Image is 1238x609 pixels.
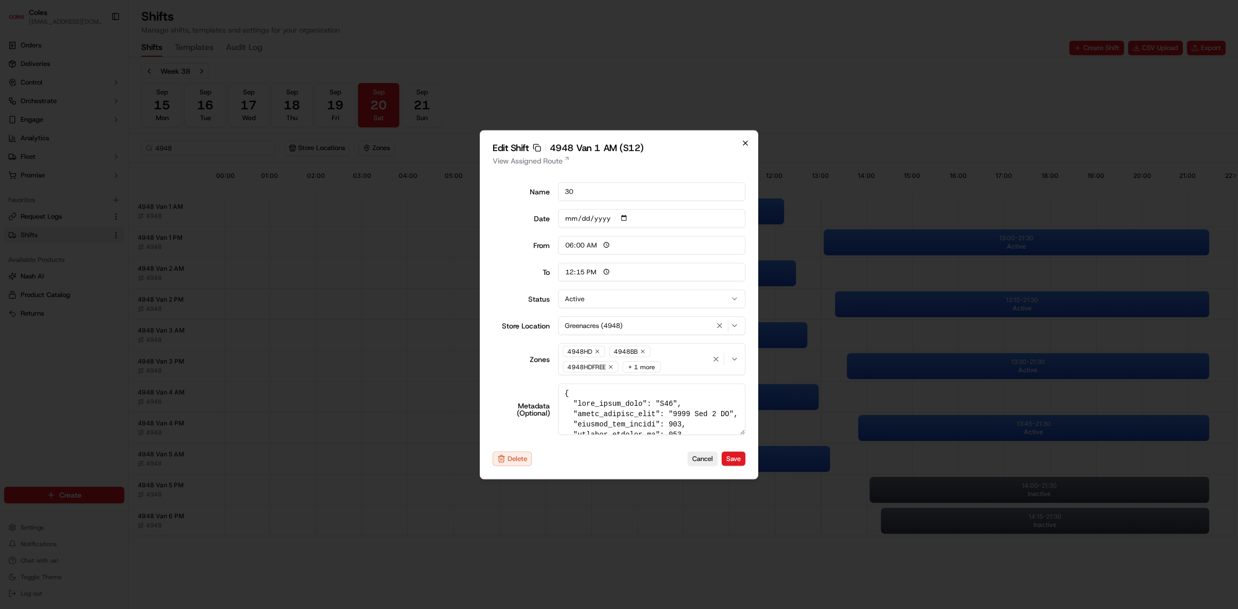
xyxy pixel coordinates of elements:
[175,102,188,114] button: Start new chat
[558,343,746,375] button: 4948HD4948BB4948HDFREE+ 1 more
[623,361,661,372] div: + 1 more
[493,451,532,466] button: Delete
[550,143,644,152] span: 4948 Van 1 AM (S12)
[493,322,550,329] label: Store Location
[87,151,95,159] div: 💻
[21,150,79,160] span: Knowledge Base
[27,67,186,77] input: Got a question? Start typing here...
[10,10,31,31] img: Nash
[10,151,19,159] div: 📗
[688,452,718,466] button: Cancel
[493,355,550,363] label: Zones
[10,41,188,58] p: Welcome 👋
[567,347,592,355] span: 4948HD
[6,145,83,164] a: 📗Knowledge Base
[565,321,623,330] span: Greenacres (4948)
[97,150,166,160] span: API Documentation
[35,109,131,117] div: We're available if you need us!
[567,363,606,371] span: 4948HDFREE
[614,347,638,355] span: 4948BB
[493,402,550,416] label: Metadata (Optional)
[493,155,745,166] a: View Assigned Route
[493,241,550,249] div: From
[73,174,125,183] a: Powered byPylon
[558,316,746,335] button: Greenacres (4948)
[493,215,550,222] label: Date
[722,452,745,466] button: Save
[558,383,746,435] textarea: { "lore_ipsum_dolo": "S46", "ametc_adipisc_elit": "9999 Sed 2 DO", "eiusmod_tem_incidi": 903, "ut...
[493,188,550,195] label: Name
[493,295,550,302] label: Status
[103,175,125,183] span: Pylon
[35,98,169,109] div: Start new chat
[558,182,746,201] input: Shift name
[83,145,170,164] a: 💻API Documentation
[493,143,745,152] h2: Edit Shift
[493,268,550,275] div: To
[10,98,29,117] img: 1736555255976-a54dd68f-1ca7-489b-9aae-adbdc363a1c4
